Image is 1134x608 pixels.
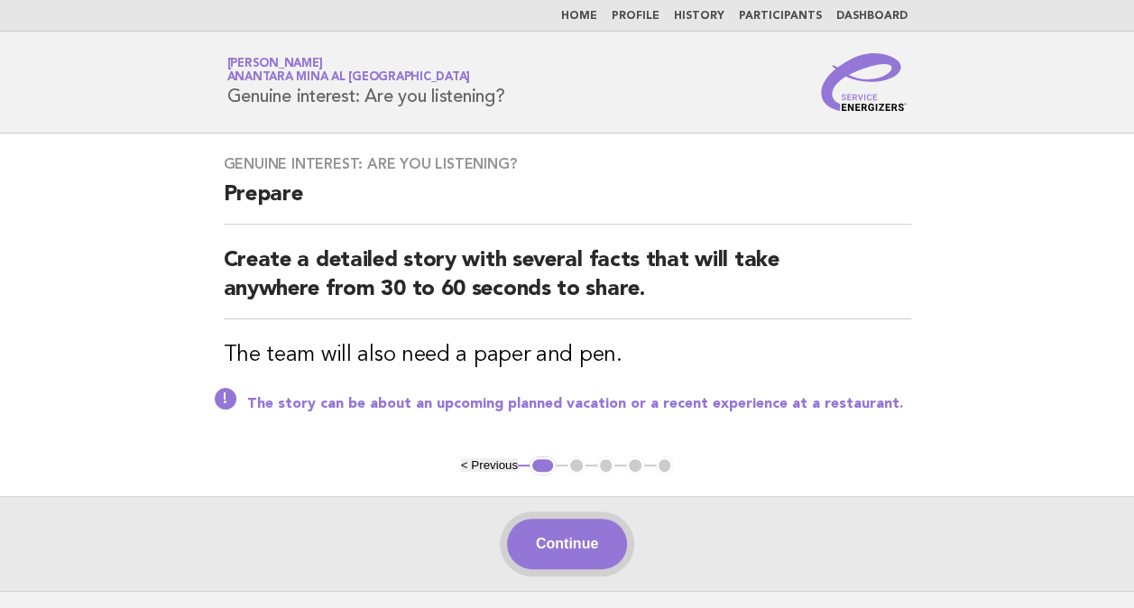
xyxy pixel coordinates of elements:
[530,456,556,474] button: 1
[821,53,908,111] img: Service Energizers
[836,11,908,22] a: Dashboard
[461,458,518,472] button: < Previous
[227,72,471,84] span: Anantara Mina al [GEOGRAPHIC_DATA]
[674,11,724,22] a: History
[247,395,911,413] p: The story can be about an upcoming planned vacation or a recent experience at a restaurant.
[224,246,911,319] h2: Create a detailed story with several facts that will take anywhere from 30 to 60 seconds to share.
[739,11,822,22] a: Participants
[507,519,627,569] button: Continue
[224,155,911,173] h3: Genuine interest: Are you listening?
[612,11,659,22] a: Profile
[227,58,471,83] a: [PERSON_NAME]Anantara Mina al [GEOGRAPHIC_DATA]
[227,59,505,106] h1: Genuine interest: Are you listening?
[224,180,911,225] h2: Prepare
[224,341,911,370] h3: The team will also need a paper and pen.
[561,11,597,22] a: Home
